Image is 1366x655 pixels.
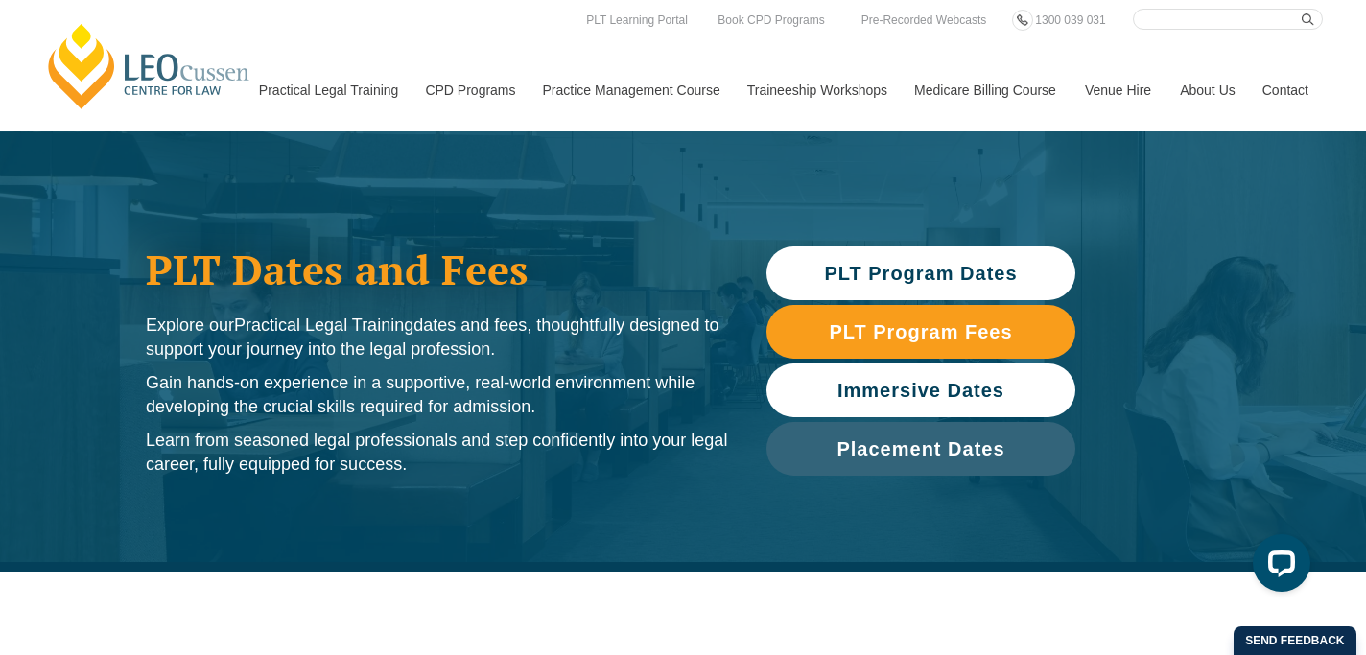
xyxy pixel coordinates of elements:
span: Immersive Dates [837,381,1004,400]
a: CPD Programs [411,49,528,131]
span: 1300 039 031 [1035,13,1105,27]
a: Pre-Recorded Webcasts [857,10,992,31]
span: PLT Program Fees [829,322,1012,341]
a: PLT Program Dates [766,246,1075,300]
h1: PLT Dates and Fees [146,246,728,293]
p: Learn from seasoned legal professionals and step confidently into your legal career, fully equipp... [146,429,728,477]
a: About Us [1166,49,1248,131]
a: Contact [1248,49,1323,131]
a: 1300 039 031 [1030,10,1110,31]
a: PLT Program Fees [766,305,1075,359]
a: Book CPD Programs [713,10,829,31]
p: Explore our dates and fees, thoughtfully designed to support your journey into the legal profession. [146,314,728,362]
span: PLT Program Dates [824,264,1017,283]
p: Gain hands-on experience in a supportive, real-world environment while developing the crucial ski... [146,371,728,419]
span: Practical Legal Training [234,316,413,335]
a: Immersive Dates [766,363,1075,417]
a: Practice Management Course [529,49,733,131]
span: Placement Dates [836,439,1004,458]
a: PLT Learning Portal [581,10,693,31]
a: Placement Dates [766,422,1075,476]
iframe: LiveChat chat widget [1237,526,1318,607]
a: Traineeship Workshops [733,49,900,131]
a: Medicare Billing Course [900,49,1071,131]
a: Venue Hire [1071,49,1166,131]
a: [PERSON_NAME] Centre for Law [43,21,255,111]
a: Practical Legal Training [245,49,412,131]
